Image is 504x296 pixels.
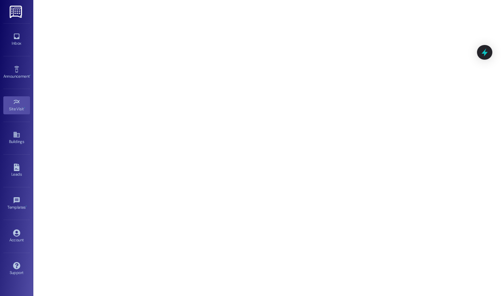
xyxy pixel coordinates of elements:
span: • [24,106,25,110]
a: Account [3,227,30,245]
span: • [30,73,31,78]
img: ResiDesk Logo [10,6,23,18]
a: Templates • [3,195,30,213]
a: Buildings [3,129,30,147]
a: Leads [3,162,30,180]
span: • [26,204,27,209]
a: Inbox [3,31,30,49]
a: Support [3,260,30,278]
a: Site Visit • [3,96,30,114]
